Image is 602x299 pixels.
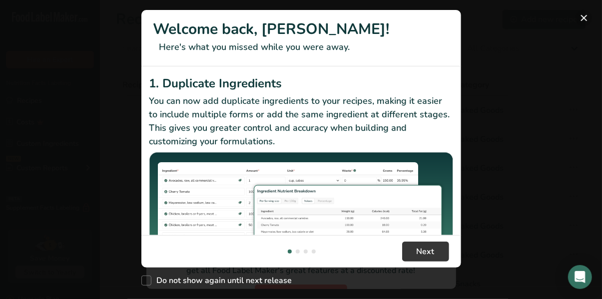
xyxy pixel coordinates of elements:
img: Duplicate Ingredients [149,152,453,266]
p: Here's what you missed while you were away. [153,40,449,54]
button: Next [402,242,449,262]
span: Do not show again until next release [151,276,292,286]
h1: Welcome back, [PERSON_NAME]! [153,18,449,40]
div: Open Intercom Messenger [568,265,592,289]
h2: 1. Duplicate Ingredients [149,74,453,92]
p: You can now add duplicate ingredients to your recipes, making it easier to include multiple forms... [149,94,453,148]
span: Next [417,246,435,258]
